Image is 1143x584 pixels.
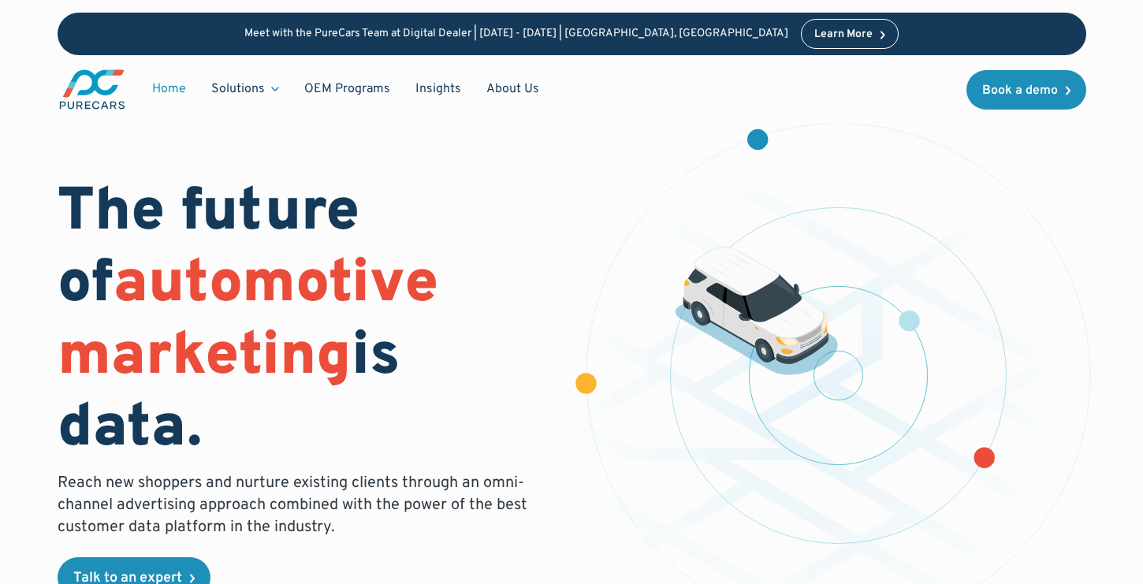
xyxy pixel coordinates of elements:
h1: The future of is data. [58,178,553,466]
div: Solutions [199,74,292,104]
a: Book a demo [966,70,1086,110]
div: Learn More [814,29,873,40]
p: Meet with the PureCars Team at Digital Dealer | [DATE] - [DATE] | [GEOGRAPHIC_DATA], [GEOGRAPHIC_... [244,28,788,41]
span: automotive marketing [58,247,438,395]
a: About Us [474,74,552,104]
a: main [58,68,127,111]
a: Insights [403,74,474,104]
a: OEM Programs [292,74,403,104]
img: purecars logo [58,68,127,111]
div: Solutions [211,80,265,98]
a: Home [140,74,199,104]
a: Learn More [801,19,899,49]
img: illustration of a vehicle [675,247,838,376]
div: Book a demo [982,84,1058,97]
p: Reach new shoppers and nurture existing clients through an omni-channel advertising approach comb... [58,472,537,538]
